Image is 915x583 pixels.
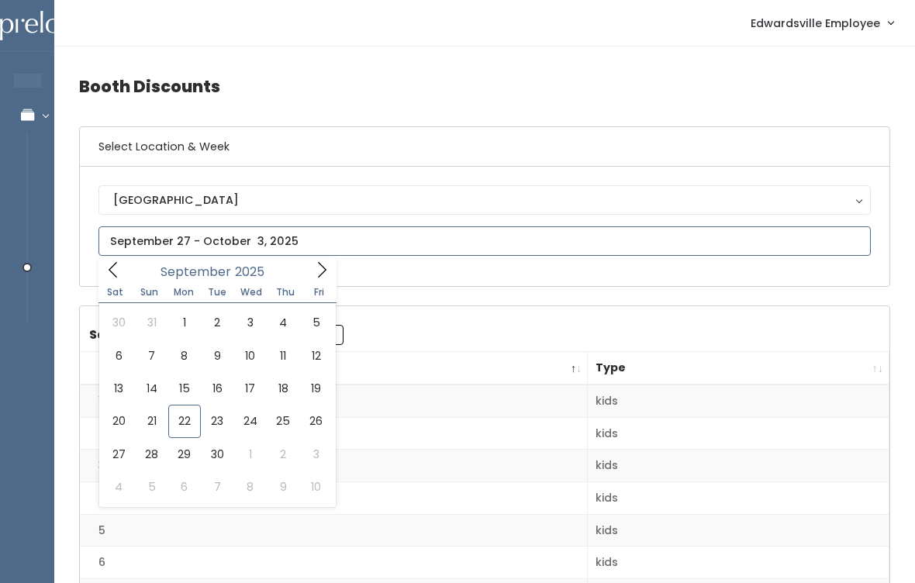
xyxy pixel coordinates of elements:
[201,372,233,405] span: September 16, 2025
[234,471,267,503] span: October 8, 2025
[588,514,889,547] td: kids
[234,372,267,405] span: September 17, 2025
[267,340,299,372] span: September 11, 2025
[135,340,167,372] span: September 7, 2025
[267,372,299,405] span: September 18, 2025
[168,340,201,372] span: September 8, 2025
[267,438,299,471] span: October 2, 2025
[102,471,135,503] span: October 4, 2025
[161,266,231,278] span: September
[168,438,201,471] span: September 29, 2025
[89,325,344,345] label: Search:
[102,438,135,471] span: September 27, 2025
[135,471,167,503] span: October 5, 2025
[135,438,167,471] span: September 28, 2025
[79,65,890,108] h4: Booth Discounts
[234,340,267,372] span: September 10, 2025
[588,450,889,482] td: kids
[299,340,332,372] span: September 12, 2025
[201,471,233,503] span: October 7, 2025
[135,405,167,437] span: September 21, 2025
[201,405,233,437] span: September 23, 2025
[299,438,332,471] span: October 3, 2025
[735,6,909,40] a: Edwardsville Employee
[80,514,588,547] td: 5
[98,288,133,297] span: Sat
[201,340,233,372] span: September 9, 2025
[299,471,332,503] span: October 10, 2025
[80,127,889,167] h6: Select Location & Week
[588,385,889,417] td: kids
[168,372,201,405] span: September 15, 2025
[168,405,201,437] span: September 22, 2025
[102,405,135,437] span: September 20, 2025
[168,306,201,339] span: September 1, 2025
[113,191,856,209] div: [GEOGRAPHIC_DATA]
[98,185,871,215] button: [GEOGRAPHIC_DATA]
[168,471,201,503] span: October 6, 2025
[751,15,880,32] span: Edwardsville Employee
[102,372,135,405] span: September 13, 2025
[234,306,267,339] span: September 3, 2025
[302,288,337,297] span: Fri
[80,450,588,482] td: 3
[200,288,234,297] span: Tue
[135,306,167,339] span: August 31, 2025
[588,547,889,579] td: kids
[267,405,299,437] span: September 25, 2025
[80,417,588,450] td: 2
[102,306,135,339] span: August 30, 2025
[231,262,278,281] input: Year
[588,352,889,385] th: Type: activate to sort column ascending
[102,340,135,372] span: September 6, 2025
[267,306,299,339] span: September 4, 2025
[201,438,233,471] span: September 30, 2025
[135,372,167,405] span: September 14, 2025
[299,405,332,437] span: September 26, 2025
[299,306,332,339] span: September 5, 2025
[80,385,588,417] td: 1
[299,372,332,405] span: September 19, 2025
[234,288,268,297] span: Wed
[80,482,588,515] td: 4
[588,417,889,450] td: kids
[201,306,233,339] span: September 2, 2025
[268,288,302,297] span: Thu
[234,438,267,471] span: October 1, 2025
[80,352,588,385] th: Booth Number: activate to sort column descending
[588,482,889,515] td: kids
[98,226,871,256] input: September 27 - October 3, 2025
[267,471,299,503] span: October 9, 2025
[80,547,588,579] td: 6
[234,405,267,437] span: September 24, 2025
[167,288,201,297] span: Mon
[133,288,167,297] span: Sun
